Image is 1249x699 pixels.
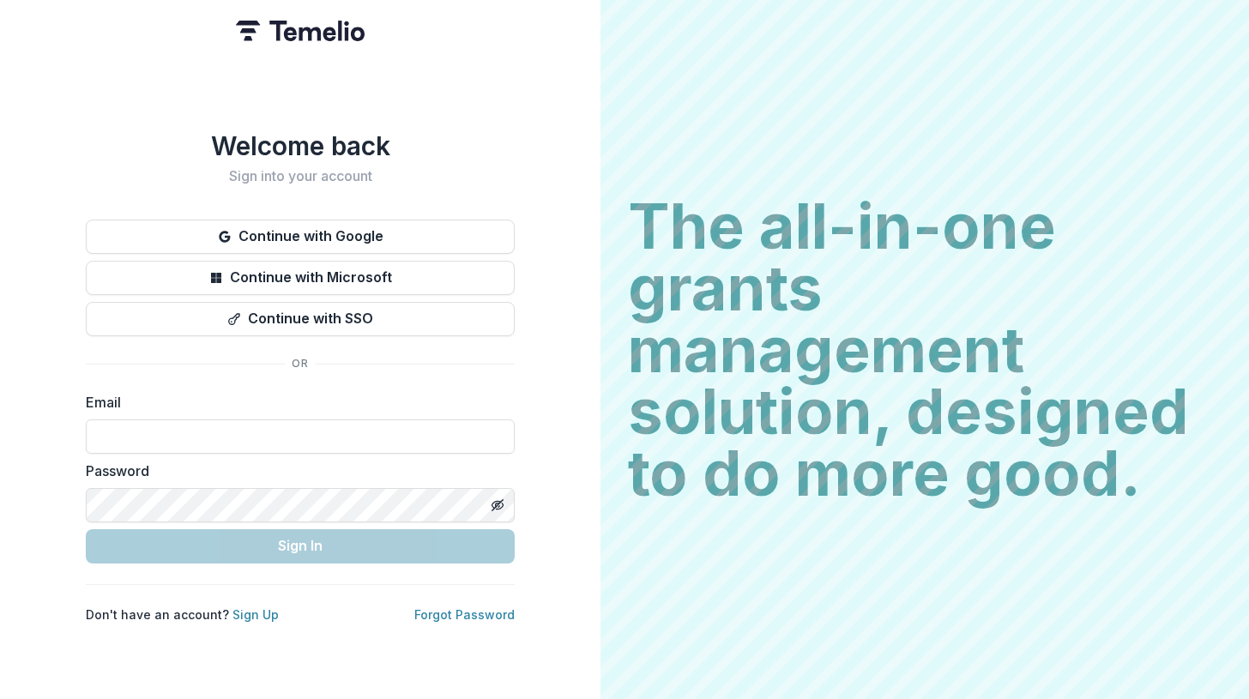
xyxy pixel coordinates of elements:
p: Don't have an account? [86,606,279,624]
label: Email [86,392,504,413]
img: Temelio [236,21,365,41]
button: Continue with Microsoft [86,261,515,295]
label: Password [86,461,504,481]
h1: Welcome back [86,130,515,161]
a: Sign Up [232,607,279,622]
button: Continue with Google [86,220,515,254]
button: Toggle password visibility [484,491,511,519]
h2: Sign into your account [86,168,515,184]
button: Sign In [86,529,515,563]
button: Continue with SSO [86,302,515,336]
a: Forgot Password [414,607,515,622]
